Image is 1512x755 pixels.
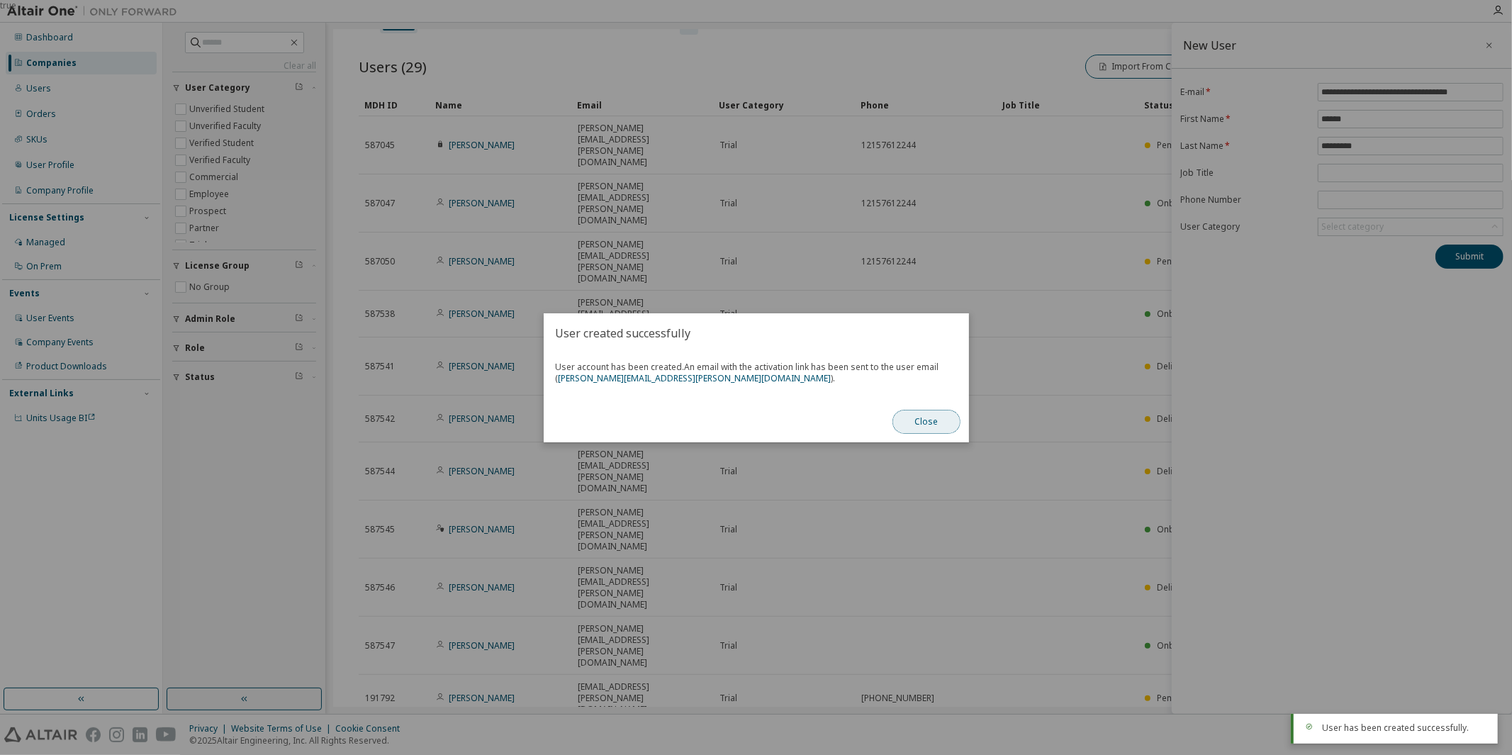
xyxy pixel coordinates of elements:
a: [PERSON_NAME][EMAIL_ADDRESS][PERSON_NAME][DOMAIN_NAME] [558,372,831,384]
h2: User created successfully [544,313,969,353]
div: User has been created successfully. [1322,722,1486,734]
span: An email with the activation link has been sent to the user email ( ). [555,361,939,384]
span: User account has been created. [555,362,958,384]
button: Close [892,410,961,434]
